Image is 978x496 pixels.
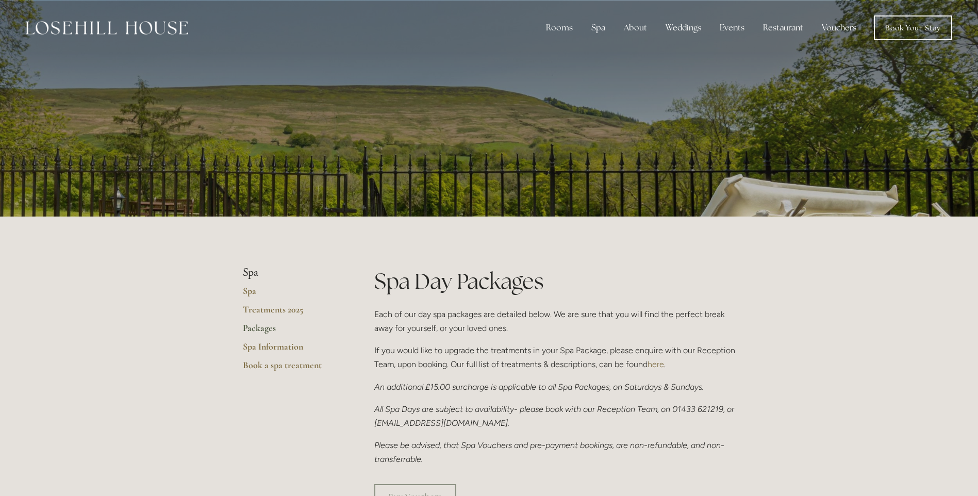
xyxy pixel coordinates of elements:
[243,359,341,378] a: Book a spa treatment
[374,382,704,392] em: An additional £15.00 surcharge is applicable to all Spa Packages, on Saturdays & Sundays.
[657,18,709,38] div: Weddings
[755,18,811,38] div: Restaurant
[711,18,753,38] div: Events
[814,18,865,38] a: Vouchers
[243,285,341,304] a: Spa
[26,21,188,35] img: Losehill House
[374,440,724,464] em: Please be advised, that Spa Vouchers and pre-payment bookings, are non-refundable, and non-transf...
[648,359,664,369] a: here
[538,18,581,38] div: Rooms
[874,15,952,40] a: Book Your Stay
[243,266,341,279] li: Spa
[243,322,341,341] a: Packages
[583,18,614,38] div: Spa
[243,304,341,322] a: Treatments 2025
[243,341,341,359] a: Spa Information
[374,343,736,371] p: If you would like to upgrade the treatments in your Spa Package, please enquire with our Receptio...
[374,266,736,296] h1: Spa Day Packages
[374,307,736,335] p: Each of our day spa packages are detailed below. We are sure that you will find the perfect break...
[616,18,655,38] div: About
[374,404,736,428] em: All Spa Days are subject to availability- please book with our Reception Team, on 01433 621219, o...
